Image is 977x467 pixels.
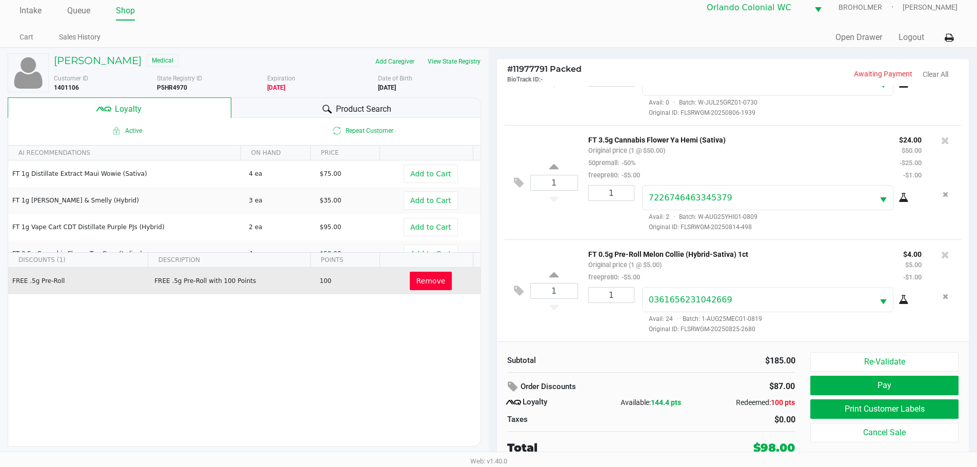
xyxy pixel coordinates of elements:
span: $35.00 [320,197,341,204]
button: Remove [410,272,452,290]
th: DESCRIPTION [148,253,310,268]
button: Add to Cart [404,218,458,236]
th: PRICE [310,146,380,160]
button: Add to Cart [404,245,458,263]
span: Active [8,125,244,137]
div: Subtotal [507,355,644,367]
span: 144.4 pts [651,398,681,407]
span: Repeat Customer [244,125,480,137]
div: $0.00 [659,414,795,426]
span: Medical [147,54,178,67]
td: FREE .5g Pre-Roll [8,268,150,294]
th: AI RECOMMENDATIONS [8,146,241,160]
span: Avail: 2 Batch: W-AUG25YHI01-0809 [642,213,757,220]
th: POINTS [310,253,380,268]
inline-svg: Is repeat customer [331,125,343,137]
span: # [507,64,513,74]
a: Intake [19,4,42,18]
span: Product Search [336,103,391,115]
small: Original price (1 @ $50.00) [588,147,665,154]
span: [PERSON_NAME] [903,2,958,13]
span: 100 pts [771,398,795,407]
small: 50premall: [588,159,635,167]
span: State Registry ID [157,75,202,82]
small: freepre80: [588,171,640,179]
span: Web: v1.40.0 [470,457,507,465]
button: Re-Validate [810,352,958,372]
td: 3 ea [244,187,315,214]
div: Available: [603,397,699,408]
button: Cancel Sale [810,423,958,442]
td: FREE .5g Pre-Roll with 100 Points [150,268,315,294]
span: · [673,315,683,322]
button: Add to Cart [404,191,458,210]
div: Total [507,439,689,456]
span: Expiration [267,75,295,82]
span: Add to Cart [410,250,451,258]
button: Print Customer Labels [810,399,958,419]
b: P5HR4970 [157,84,187,91]
a: Shop [116,4,135,18]
div: Loyalty [507,396,603,409]
td: 2 ea [244,214,315,240]
button: Pay [810,376,958,395]
td: 4 ea [244,160,315,187]
span: Date of Birth [378,75,412,82]
small: freepre80: [588,273,640,281]
span: · [669,99,679,106]
td: FT 3.5g Cannabis Flower Top Gear (Indica) [8,240,244,267]
span: Add to Cart [410,170,451,178]
div: Order Discounts [507,378,694,396]
p: Awaiting Payment [733,69,912,79]
button: Add to Cart [404,165,458,183]
a: Queue [67,4,90,18]
span: 2364891989345147 [649,78,732,88]
span: Avail: 24 Batch: 1-AUG25MEC01-0819 [642,315,762,322]
div: Data table [8,253,481,422]
button: Select [873,186,893,210]
b: [DATE] [378,84,396,91]
span: · [669,213,679,220]
div: $185.00 [659,355,795,367]
span: -$5.00 [619,273,640,281]
span: Original ID: FLSRWGM-20250825-2680 [642,324,922,334]
span: Orlando Colonial WC [707,2,802,14]
button: Remove the package from the orderLine [939,287,952,306]
small: $5.00 [905,261,922,269]
td: 4 ea [244,240,315,267]
button: Select [873,288,893,312]
span: Add to Cart [410,223,451,231]
span: Customer ID [54,75,88,82]
p: FT 3.5g Cannabis Flower Ya Hemi (Sativa) [588,133,884,144]
div: Data table [8,146,481,252]
button: Logout [899,31,924,44]
td: 100 [315,268,386,294]
span: $75.00 [320,170,341,177]
th: DISCOUNTS (1) [8,253,148,268]
b: 1401106 [54,84,79,91]
span: Avail: 0 Batch: W-JUL25GRZ01-0730 [642,99,757,106]
span: $50.00 [320,250,341,257]
h5: [PERSON_NAME] [54,54,142,67]
span: $95.00 [320,224,341,231]
span: BROHOLMER [839,2,903,13]
a: Cart [19,31,33,44]
b: Medical card expired [267,84,285,91]
button: View State Registry [421,53,481,70]
small: $50.00 [902,147,922,154]
button: Add Caregiver [369,53,421,70]
button: Open Drawer [835,31,882,44]
p: $4.00 [903,248,922,258]
button: Remove the package from the orderLine [939,185,952,204]
span: 7226746463345379 [649,193,732,202]
a: Sales History [59,31,101,44]
span: Original ID: FLSRWGM-20250814-498 [642,222,922,232]
div: $98.00 [753,439,795,456]
button: Clear All [923,69,948,80]
span: Loyalty [115,103,142,115]
span: Remove [416,277,446,285]
inline-svg: Active loyalty member [110,125,123,137]
small: Original price (1 @ $5.00) [588,261,662,269]
td: FT 1g Vape Cart CDT Distillate Purple PJs (Hybrid) [8,214,244,240]
span: -$5.00 [619,171,640,179]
